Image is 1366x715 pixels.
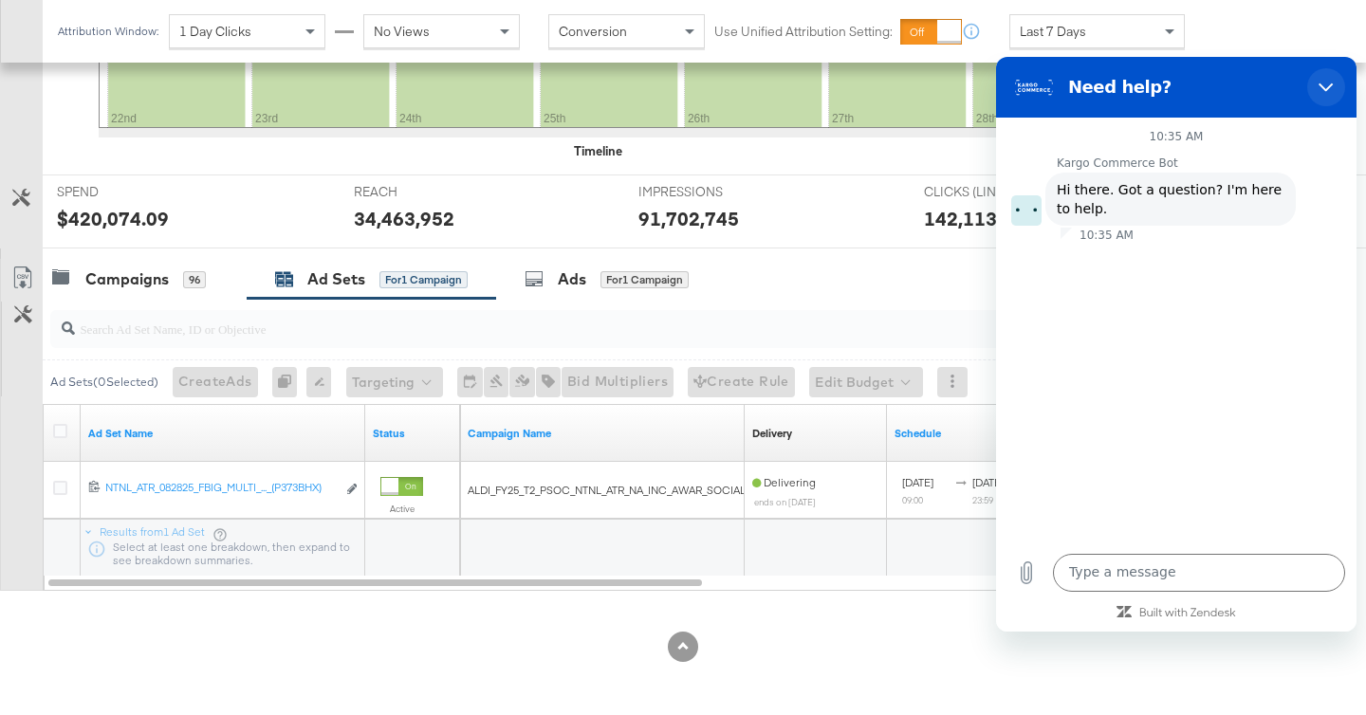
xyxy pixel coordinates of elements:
[468,483,818,497] span: ALDI_FY25_T2_PSOC_NTNL_ATR_NA_INC_AWAR_SOCIAL_STRALD75840
[902,475,933,489] span: [DATE]
[354,205,454,232] div: 34,463,952
[600,271,689,288] div: for 1 Campaign
[996,57,1357,632] iframe: Messaging window
[50,374,158,391] div: Ad Sets ( 0 Selected)
[714,23,893,41] label: Use Unified Attribution Setting:
[307,268,365,290] div: Ad Sets
[574,142,622,160] div: Timeline
[754,496,816,507] sub: ends on [DATE]
[354,183,496,201] span: REACH
[752,426,792,441] a: Reflects the ability of your Ad Set to achieve delivery based on ad states, schedule and budget.
[183,271,206,288] div: 96
[272,367,306,397] div: 0
[88,426,358,441] a: Your Ad Set name.
[57,25,159,38] div: Attribution Window:
[558,268,586,290] div: Ads
[468,426,737,441] a: Your campaign name.
[75,302,1228,339] input: Search Ad Set Name, ID or Objective
[380,503,423,515] label: Active
[373,426,452,441] a: Shows the current state of your Ad Set.
[179,23,251,40] span: 1 Day Clicks
[924,183,1066,201] span: CLICKS (LINK)
[1020,23,1086,40] span: Last 7 Days
[105,480,336,495] div: NTNL_ATR_082825_FBIG_MULTI_..._(P373BHX)
[379,271,468,288] div: for 1 Campaign
[924,205,997,232] div: 142,113
[902,494,923,505] sub: 09:00
[57,205,169,232] div: $420,074.09
[972,475,1004,489] span: [DATE]
[638,205,739,232] div: 91,702,745
[559,23,627,40] span: Conversion
[57,183,199,201] span: SPEND
[752,426,792,441] div: Delivery
[85,268,169,290] div: Campaigns
[374,23,430,40] span: No Views
[895,426,1069,441] a: Shows when your Ad Set is scheduled to deliver.
[752,475,816,489] span: Delivering
[638,183,781,201] span: IMPRESSIONS
[972,494,993,505] sub: 23:59
[105,480,336,500] a: NTNL_ATR_082825_FBIG_MULTI_..._(P373BHX)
